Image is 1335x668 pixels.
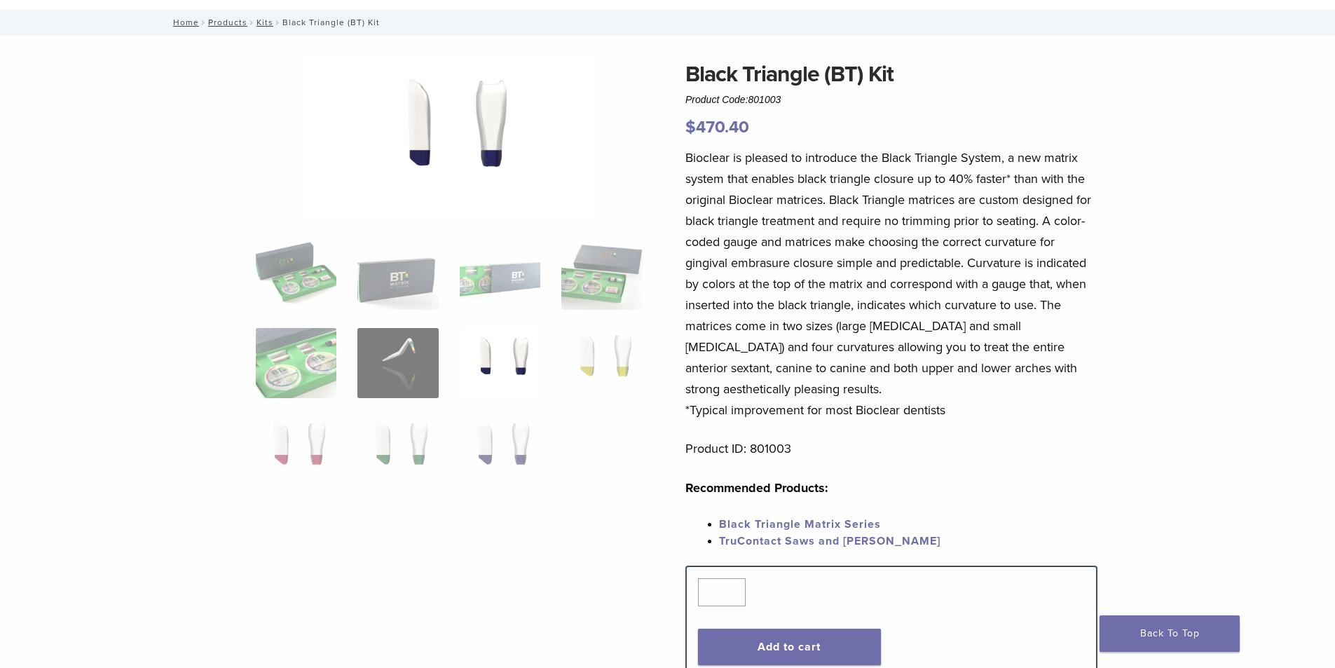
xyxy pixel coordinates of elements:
[719,517,881,531] a: Black Triangle Matrix Series
[561,328,642,398] img: Black Triangle (BT) Kit - Image 8
[460,416,540,486] img: Black Triangle (BT) Kit - Image 11
[685,147,1097,421] p: Bioclear is pleased to introduce the Black Triangle System, a new matrix system that enables blac...
[357,416,438,486] img: Black Triangle (BT) Kit - Image 10
[698,629,881,665] button: Add to cart
[460,240,540,310] img: Black Triangle (BT) Kit - Image 3
[748,94,781,105] span: 801003
[561,240,642,310] img: Black Triangle (BT) Kit - Image 4
[256,240,336,310] img: Intro-Black-Triangle-Kit-6-Copy-e1548792917662-324x324.jpg
[247,19,256,26] span: /
[685,480,828,496] strong: Recommended Products:
[685,117,749,137] bdi: 470.40
[169,18,199,27] a: Home
[199,19,208,26] span: /
[685,438,1097,459] p: Product ID: 801003
[357,328,438,398] img: Black Triangle (BT) Kit - Image 6
[256,416,336,486] img: Black Triangle (BT) Kit - Image 9
[208,18,247,27] a: Products
[256,328,336,398] img: Black Triangle (BT) Kit - Image 5
[1100,615,1240,652] a: Back To Top
[719,534,940,548] a: TruContact Saws and [PERSON_NAME]
[685,94,781,105] span: Product Code:
[685,57,1097,91] h1: Black Triangle (BT) Kit
[303,57,595,221] img: Black Triangle (BT) Kit - Image 7
[163,10,1172,35] nav: Black Triangle (BT) Kit
[256,18,273,27] a: Kits
[273,19,282,26] span: /
[685,117,696,137] span: $
[460,328,540,398] img: Black Triangle (BT) Kit - Image 7
[357,240,438,310] img: Black Triangle (BT) Kit - Image 2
